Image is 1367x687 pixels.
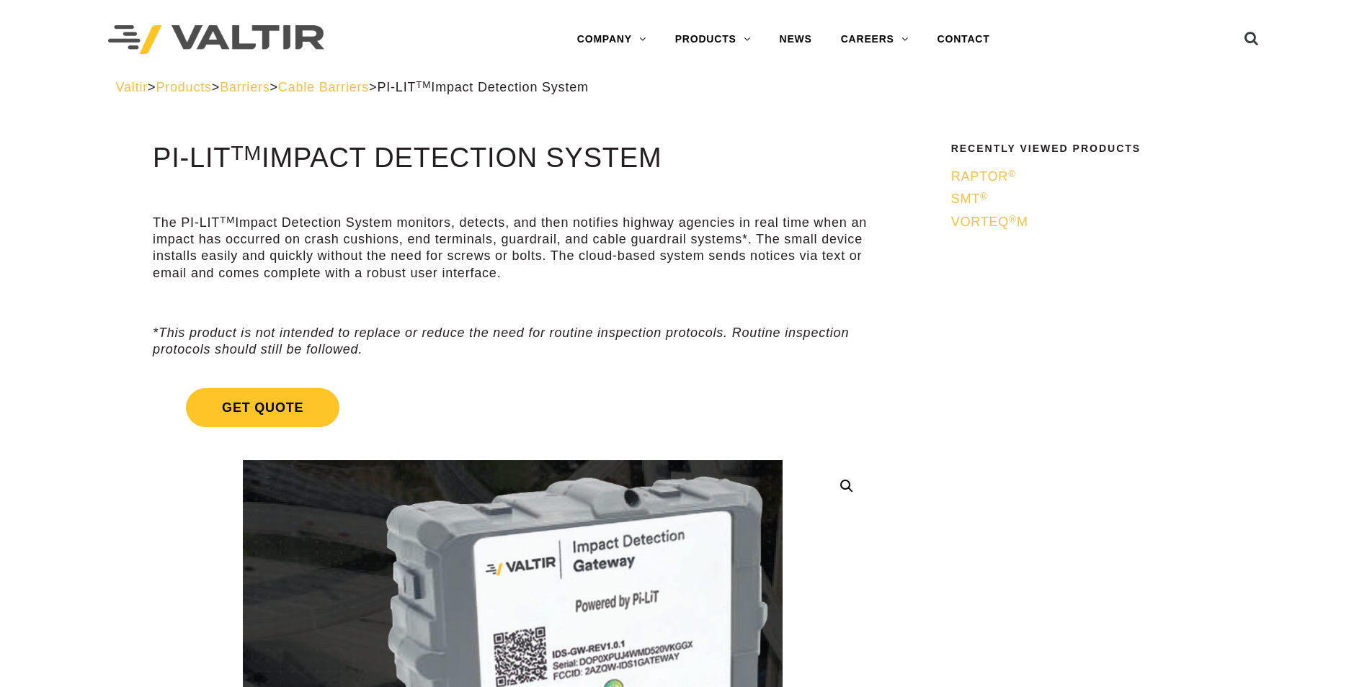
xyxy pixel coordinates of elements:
[1008,169,1016,179] sup: ®
[951,191,1242,207] a: SMT®
[153,325,849,356] em: *This product is not intended to replace or reduce the need for routine inspection protocols. Rou...
[661,25,765,54] a: PRODUCTS
[923,25,1005,54] a: CONTACT
[765,25,827,54] a: NEWS
[116,80,148,94] a: Valtir
[951,169,1016,184] span: RAPTOR
[153,215,873,282] p: The PI-LIT Impact Detection System monitors, detects, and then notifies highway agencies in real ...
[416,79,431,90] sup: TM
[153,371,873,444] a: Get Quote
[980,191,988,202] sup: ®
[116,79,1252,96] div: > > > >
[377,80,588,94] span: PI-LIT Impact Detection System
[108,25,324,55] img: Valtir
[220,80,270,94] a: Barriers
[153,143,873,174] h1: PI-LIT Impact Detection System
[827,25,923,54] a: CAREERS
[1009,214,1017,225] sup: ®
[951,169,1242,185] a: RAPTOR®
[951,143,1242,154] h2: Recently Viewed Products
[186,388,339,427] span: Get Quote
[951,215,1028,229] span: VORTEQ M
[231,141,262,164] sup: TM
[156,80,211,94] a: Products
[951,192,988,206] span: SMT
[563,25,661,54] a: COMPANY
[220,215,235,225] sup: TM
[951,214,1242,230] a: VORTEQ®M
[278,80,369,94] a: Cable Barriers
